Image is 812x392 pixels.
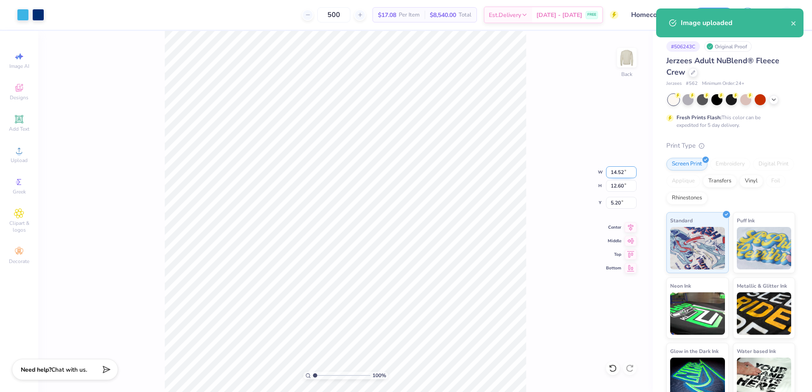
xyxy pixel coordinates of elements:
span: Puff Ink [737,216,755,225]
span: Minimum Order: 24 + [702,80,744,87]
div: Image uploaded [681,18,791,28]
span: [DATE] - [DATE] [536,11,582,20]
img: Puff Ink [737,227,792,269]
span: Glow in the Dark Ink [670,347,719,356]
span: Center [606,224,621,230]
img: Back [618,49,635,66]
span: Top [606,252,621,258]
img: Metallic & Glitter Ink [737,292,792,335]
span: Designs [10,94,28,101]
strong: Fresh Prints Flash: [677,114,722,121]
span: Chat with us. [51,366,87,374]
span: Add Text [9,126,29,132]
span: Greek [13,188,26,195]
span: Jerzees [666,80,682,87]
span: Middle [606,238,621,244]
div: Original Proof [704,41,752,52]
div: Vinyl [739,175,763,188]
div: This color can be expedited for 5 day delivery. [677,114,781,129]
span: Metallic & Glitter Ink [737,281,787,290]
div: Foil [766,175,786,188]
span: $8,540.00 [430,11,456,20]
span: Upload [11,157,28,164]
span: Water based Ink [737,347,776,356]
div: Rhinestones [666,192,708,204]
span: # 562 [686,80,698,87]
img: Standard [670,227,725,269]
div: Screen Print [666,158,708,171]
div: Embroidery [710,158,750,171]
span: 100 % [372,372,386,379]
div: Back [621,70,632,78]
span: Neon Ink [670,281,691,290]
span: $17.08 [378,11,396,20]
span: Est. Delivery [489,11,521,20]
button: close [791,18,797,28]
span: Clipart & logos [4,220,34,233]
input: – – [317,7,350,22]
img: Neon Ink [670,292,725,335]
span: Decorate [9,258,29,265]
strong: Need help? [21,366,51,374]
div: # 506243C [666,41,700,52]
span: FREE [587,12,596,18]
span: Image AI [9,63,29,70]
span: Bottom [606,265,621,271]
span: Per Item [399,11,420,20]
div: Print Type [666,141,795,151]
div: Transfers [703,175,737,188]
span: Total [459,11,471,20]
span: Standard [670,216,693,225]
div: Digital Print [753,158,794,171]
span: Jerzees Adult NuBlend® Fleece Crew [666,56,779,77]
div: Applique [666,175,700,188]
input: Untitled Design [625,6,687,23]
